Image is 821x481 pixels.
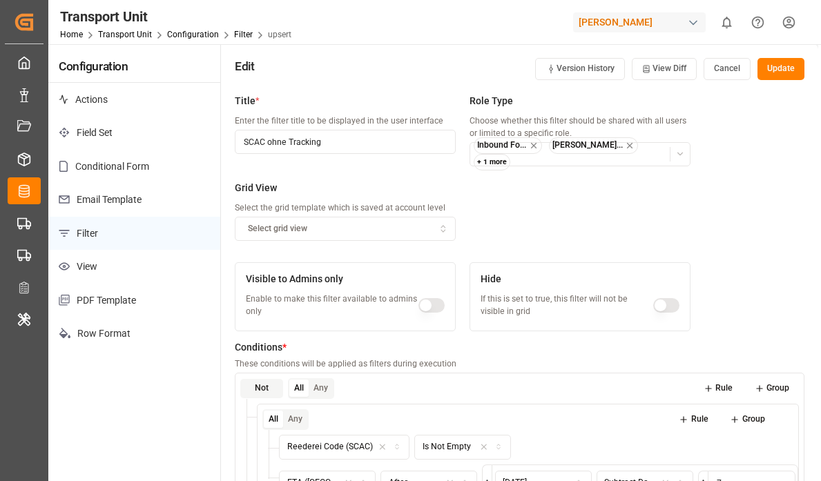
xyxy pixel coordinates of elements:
button: Inbound Fo...[PERSON_NAME]...+ 1 more [470,142,690,166]
button: Not [240,379,283,398]
button: Group [720,410,775,429]
p: Actions [48,83,220,117]
span: Select grid view [248,223,307,235]
button: All [264,411,283,428]
h4: Edit [235,58,254,75]
button: + 1 more [470,154,514,170]
span: Visible to Admins only [246,272,343,286]
p: Conditional Form [48,150,220,184]
span: Title [235,94,255,108]
a: Transport Unit [98,30,152,39]
div: Transport Unit [60,6,291,27]
span: Role Type [470,94,513,108]
button: View Diff [632,58,697,80]
button: Version History [535,58,625,80]
p: View [48,250,220,284]
p: Row Format [48,317,220,351]
button: Cancel [704,58,751,80]
button: Group [745,379,800,398]
p: Filter [48,217,220,251]
button: All [289,380,309,397]
p: These conditions will be applied as filters during execution [235,358,804,371]
button: show 0 new notifications [711,7,742,38]
button: [PERSON_NAME]... [552,141,623,150]
button: Update [757,58,804,80]
div: [PERSON_NAME] [573,12,706,32]
p: Enter the filter title to be displayed in the user interface [235,115,456,128]
p: Email Template [48,183,220,217]
div: Is Not Empty [423,441,471,453]
a: Configuration [167,30,219,39]
button: Help Center [742,7,773,38]
p: Field Set [48,116,220,150]
p: If this is set to true, this filter will not be visible in grid [481,293,653,317]
div: + 1 more [474,154,510,170]
button: Inbound Fo... [477,141,526,150]
small: Inbound Fo... [477,140,526,150]
p: Choose whether this filter should be shared with all users or limited to a specific role. [470,115,690,139]
p: Enable to make this filter available to admins only [246,293,418,317]
button: Any [309,380,333,397]
button: Any [283,411,307,428]
span: Grid View [235,181,277,195]
h4: Configuration [48,44,220,83]
a: Filter [234,30,253,39]
p: PDF Template [48,284,220,317]
button: Rule [694,379,743,398]
span: Hide [481,272,501,286]
small: [PERSON_NAME]... [552,140,623,150]
a: Home [60,30,83,39]
p: Conditions [235,339,287,356]
p: Select the grid template which is saved at account level [235,202,456,215]
input: Enter title [235,130,456,154]
div: Reederei Code (SCAC) [287,441,373,453]
span: View Diff [650,63,687,75]
button: [PERSON_NAME] [573,9,711,35]
button: Rule [669,410,718,429]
